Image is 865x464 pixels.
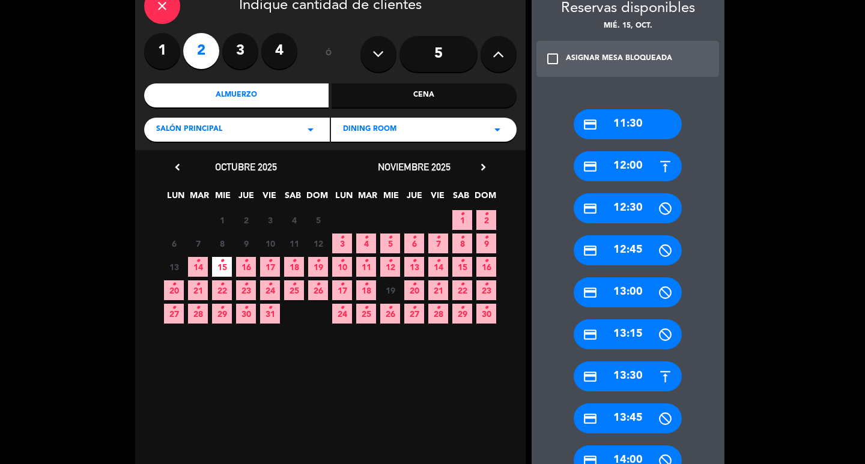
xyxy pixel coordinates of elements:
[436,275,440,294] i: •
[244,275,248,294] i: •
[303,122,318,137] i: arrow_drop_down
[460,275,464,294] i: •
[452,210,472,230] span: 1
[583,285,598,300] i: credit_card
[188,304,208,324] span: 28
[380,280,400,300] span: 19
[340,298,344,318] i: •
[215,161,277,173] span: octubre 2025
[260,210,280,230] span: 3
[583,369,598,384] i: credit_card
[436,298,440,318] i: •
[196,298,200,318] i: •
[574,193,682,223] div: 12:30
[309,33,348,75] div: ó
[356,234,376,253] span: 4
[378,161,451,173] span: noviembre 2025
[357,188,377,208] span: MAR
[340,252,344,271] i: •
[484,205,488,224] i: •
[380,234,400,253] span: 5
[164,257,184,277] span: 13
[476,234,496,253] span: 9
[212,304,232,324] span: 29
[460,252,464,271] i: •
[436,228,440,247] i: •
[332,234,352,253] span: 3
[212,210,232,230] span: 1
[172,275,176,294] i: •
[188,280,208,300] span: 21
[260,234,280,253] span: 10
[283,188,303,208] span: SAB
[220,275,224,294] i: •
[340,275,344,294] i: •
[172,298,176,318] i: •
[574,109,682,139] div: 11:30
[583,327,598,342] i: credit_card
[364,228,368,247] i: •
[332,304,352,324] span: 24
[574,403,682,433] div: 13:45
[188,234,208,253] span: 7
[260,257,280,277] span: 17
[388,298,392,318] i: •
[381,188,401,208] span: MIE
[308,257,328,277] span: 19
[144,33,180,69] label: 1
[268,275,272,294] i: •
[404,280,424,300] span: 20
[144,83,329,107] div: Almuerzo
[213,188,232,208] span: MIE
[574,361,682,391] div: 13:30
[545,52,560,66] i: check_box_outline_blank
[574,151,682,181] div: 12:00
[484,275,488,294] i: •
[332,83,517,107] div: Cena
[452,257,472,277] span: 15
[428,304,448,324] span: 28
[380,257,400,277] span: 12
[244,298,248,318] i: •
[220,298,224,318] i: •
[364,275,368,294] i: •
[332,280,352,300] span: 17
[284,234,304,253] span: 11
[484,252,488,271] i: •
[404,188,424,208] span: JUE
[166,188,186,208] span: LUN
[490,122,505,137] i: arrow_drop_down
[428,234,448,253] span: 7
[284,257,304,277] span: 18
[404,304,424,324] span: 27
[460,205,464,224] i: •
[343,124,396,136] span: Dining room
[261,33,297,69] label: 4
[259,188,279,208] span: VIE
[196,275,200,294] i: •
[292,252,296,271] i: •
[212,234,232,253] span: 8
[428,188,448,208] span: VIE
[428,280,448,300] span: 21
[484,228,488,247] i: •
[164,280,184,300] span: 20
[476,304,496,324] span: 30
[388,252,392,271] i: •
[164,304,184,324] span: 27
[306,188,326,208] span: DOM
[388,228,392,247] i: •
[452,234,472,253] span: 8
[476,210,496,230] span: 2
[332,257,352,277] span: 10
[308,210,328,230] span: 5
[308,234,328,253] span: 12
[308,280,328,300] span: 26
[212,257,232,277] span: 15
[316,275,320,294] i: •
[236,257,256,277] span: 16
[356,257,376,277] span: 11
[476,280,496,300] span: 23
[236,280,256,300] span: 23
[583,159,598,174] i: credit_card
